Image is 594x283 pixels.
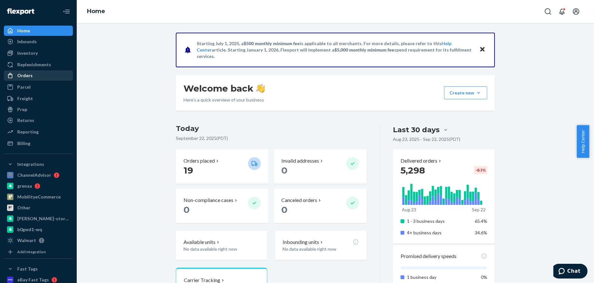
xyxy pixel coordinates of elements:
p: Orders placed [184,157,215,165]
button: Integrations [4,159,73,169]
a: Freight [4,93,73,104]
div: Replenishments [17,61,51,68]
a: Walmart [4,235,73,246]
a: Billing [4,138,73,149]
button: Help Center [577,125,589,158]
div: Parcel [17,84,31,90]
p: Aug 23, 2025 - Sep 22, 2025 ( PDT ) [393,136,460,142]
p: Promised delivery speeds [401,253,457,260]
div: Fast Tags [17,266,38,272]
span: 5,298 [401,165,425,176]
span: 65.4% [475,218,487,224]
p: Available units [184,239,215,246]
a: Home [87,8,105,15]
p: No data available right now [283,246,359,252]
div: [PERSON_NAME]-store-test [17,215,71,222]
img: hand-wave emoji [256,84,265,93]
h1: Welcome back [184,83,265,94]
button: Delivered orders [401,157,442,165]
p: Invalid addresses [281,157,319,165]
button: Non-compliance cases 0 [176,189,269,223]
p: Here’s a quick overview of your business [184,97,265,103]
a: Replenishments [4,60,73,70]
span: 34.6% [475,230,487,235]
button: Invalid addresses 0 [274,150,366,184]
a: Parcel [4,82,73,92]
span: $500 monthly minimum fee [244,41,300,46]
button: Fast Tags [4,264,73,274]
a: grenaa [4,181,73,191]
a: Add Integration [4,248,73,256]
div: Inbounds [17,38,37,45]
a: Other [4,203,73,213]
p: Aug 23 [402,206,416,213]
p: No data available right now [184,246,260,252]
a: MobilityeCommerce [4,192,73,202]
div: Prep [17,106,27,113]
span: 0 [281,204,287,215]
p: Sep 22 [472,206,486,213]
div: Last 30 days [393,125,440,135]
ol: breadcrumbs [82,2,110,21]
div: -6.1 % [474,166,487,174]
a: Returns [4,115,73,125]
span: 19 [184,165,193,176]
div: Home [17,28,30,34]
button: Orders placed 19 [176,150,269,184]
span: 0 [184,204,190,215]
button: Create new [444,86,487,99]
img: Flexport logo [7,8,34,15]
span: $5,000 monthly minimum fee [334,47,394,53]
a: Inbounds [4,36,73,47]
button: Inbounding unitsNo data available right now [275,231,366,260]
p: 1 business day [407,274,470,280]
p: 1 - 3 business days [407,218,470,224]
p: Canceled orders [281,197,317,204]
a: Orders [4,70,73,81]
div: Billing [17,140,30,147]
button: Close [478,45,487,54]
div: Integrations [17,161,44,167]
a: ChannelAdvisor [4,170,73,180]
a: [PERSON_NAME]-store-test [4,214,73,224]
div: Freight [17,95,33,102]
div: Inventory [17,50,38,56]
p: 4+ business days [407,230,470,236]
button: Open notifications [556,5,568,18]
a: Inventory [4,48,73,58]
span: 0 [281,165,287,176]
a: Prep [4,104,73,115]
button: Open Search Box [542,5,554,18]
p: Inbounding units [283,239,319,246]
a: Reporting [4,127,73,137]
p: Non-compliance cases [184,197,233,204]
iframe: Opens a widget where you can chat to one of our agents [553,264,588,280]
div: MobilityeCommerce [17,194,61,200]
div: Returns [17,117,34,124]
div: grenaa [17,183,32,189]
div: Orders [17,72,33,79]
button: Canceled orders 0 [274,189,366,223]
h3: Today [176,124,367,134]
div: Walmart [17,237,36,244]
button: Available unitsNo data available right now [176,231,267,260]
div: Reporting [17,129,39,135]
p: September 22, 2025 ( PDT ) [176,135,367,141]
div: Other [17,205,30,211]
div: ChannelAdvisor [17,172,51,178]
div: Add Integration [17,249,46,255]
button: Open account menu [570,5,582,18]
div: b0gwd1-wq [17,226,42,233]
a: b0gwd1-wq [4,224,73,235]
span: 0% [481,274,487,280]
button: Close Navigation [60,5,73,18]
div: eBay Fast Tags [17,277,49,283]
p: Starting July 1, 2025, a is applicable to all merchants. For more details, please refer to this a... [197,40,473,60]
a: Home [4,26,73,36]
